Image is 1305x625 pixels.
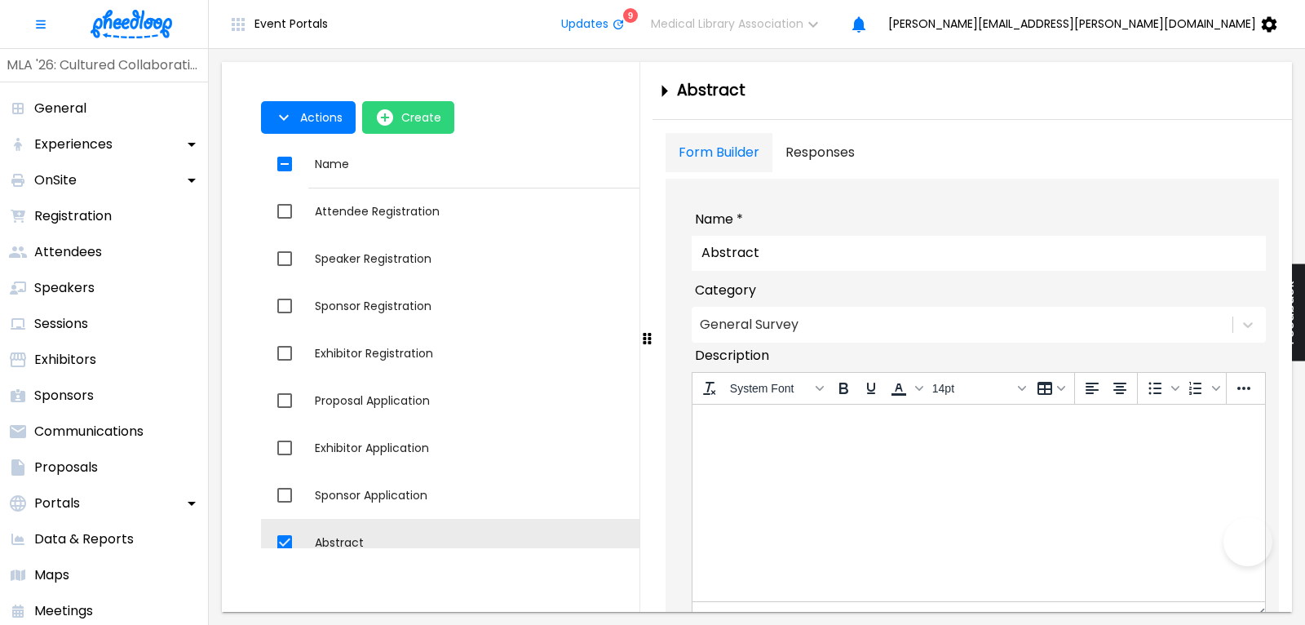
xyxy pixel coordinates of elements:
div: Numbered list [1182,375,1223,402]
div: Attendee Registration [315,203,852,219]
p: Experiences [34,135,113,154]
svg: Drag to resize [642,332,652,345]
button: tab-form builder [666,133,772,172]
button: Event Portals [215,8,341,41]
button: Font sizes [926,375,1032,402]
div: Sponsor Application [315,487,852,503]
span: Updates [561,17,608,30]
p: Speakers [34,278,95,298]
button: open-Create [362,101,454,134]
p: Exhibitors [34,350,96,370]
div: Name [315,154,349,175]
button: Underline [857,375,885,402]
p: Maps [34,565,69,585]
button: Align center [1106,375,1134,402]
p: Meetings [34,601,93,621]
iframe: Toggle Customer Support [1223,517,1272,566]
p: Attendees [34,242,102,262]
div: 9 [623,8,638,23]
button: Actions [261,101,356,134]
div: General Survey [700,317,798,332]
p: Sponsors [34,386,94,406]
div: drag-to-resize [639,62,652,612]
button: Table [1032,375,1071,402]
button: More... [1230,375,1258,402]
div: Text color [885,375,926,402]
span: [PERSON_NAME][EMAIL_ADDRESS][PERSON_NAME][DOMAIN_NAME] [888,17,1256,30]
p: OnSite [34,171,77,190]
div: Abstract [315,534,852,551]
span: Create [401,111,441,124]
div: Sponsor Registration [315,298,852,314]
p: Sessions [34,314,88,334]
div: Exhibitor Registration [315,345,852,361]
p: MLA '26: Cultured Collaborations [7,55,201,75]
div: Proposal Application [315,392,852,409]
div: Speaker Registration [315,250,852,267]
span: Event Portals [254,17,328,30]
div: Resize [1251,602,1265,616]
button: Medical Library Association [638,8,843,41]
iframe: Rich Text Area. Press ALT-0 for help. [692,405,1265,601]
span: Name * [695,210,743,229]
span: Medical Library Association [651,17,803,30]
button: Sort [308,149,356,180]
p: Proposals [34,458,98,477]
div: simple tabs example [666,133,1279,172]
p: Communications [34,422,144,441]
span: Feedback [1281,281,1297,345]
span: Description [695,346,769,366]
p: Data & Reports [34,530,134,549]
span: Category [695,281,756,300]
span: System Font [730,382,810,395]
img: logo [91,10,172,38]
button: [PERSON_NAME][EMAIL_ADDRESS][PERSON_NAME][DOMAIN_NAME] [875,8,1298,41]
div: Exhibitor Application [315,440,852,456]
button: tab-responses [772,133,868,172]
p: General [34,99,86,118]
p: Registration [34,206,112,226]
button: Fonts [723,375,829,402]
p: Portals [34,494,80,513]
button: close-drawer [652,74,677,107]
button: Clear formatting [696,375,723,402]
button: Bold [829,375,857,402]
button: Align left [1078,375,1106,402]
div: Bullet list [1141,375,1182,402]
h3: Abstract [677,82,745,100]
span: 14pt [932,382,1012,395]
button: Updates9 [548,8,638,41]
span: Actions [300,111,343,124]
